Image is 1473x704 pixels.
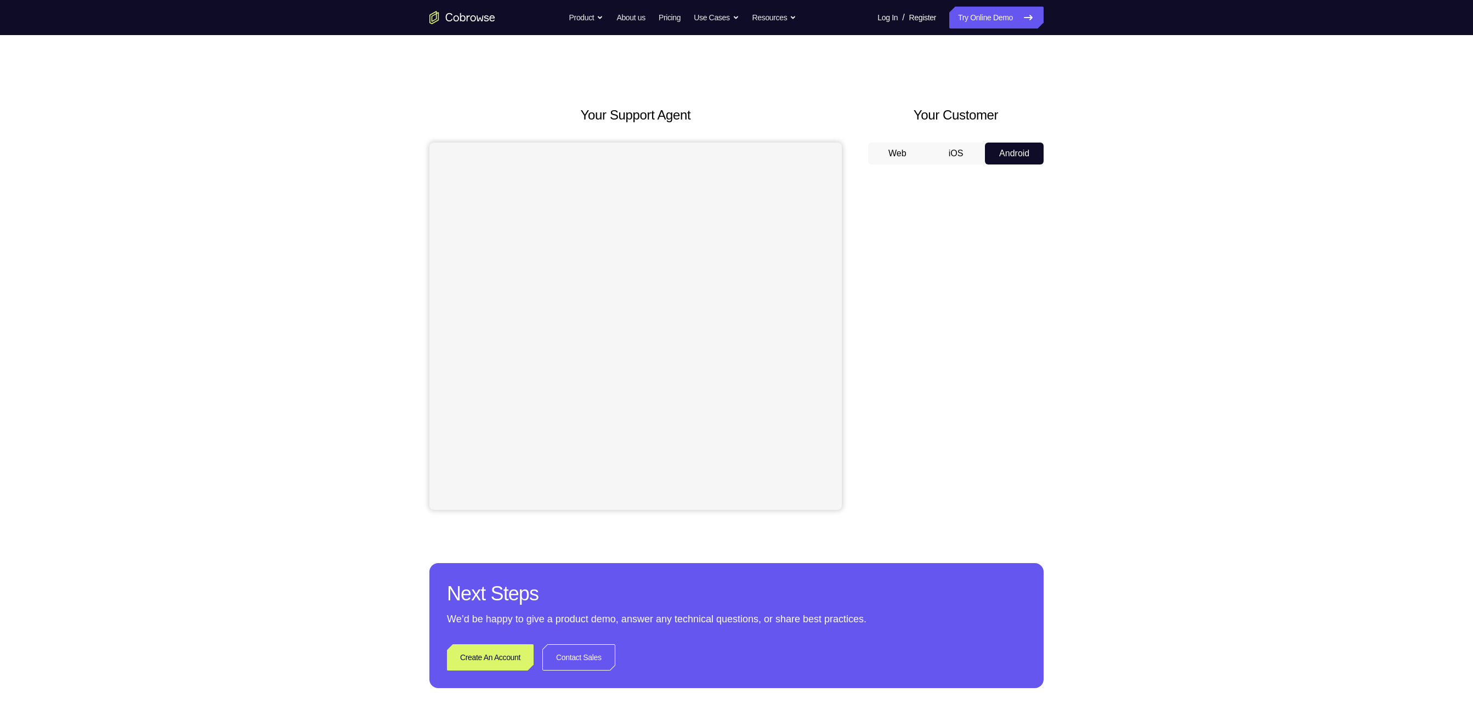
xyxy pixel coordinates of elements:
[569,7,604,29] button: Product
[659,7,681,29] a: Pricing
[429,143,842,510] iframe: Agent
[949,7,1044,29] a: Try Online Demo
[429,11,495,24] a: Go to the home page
[694,7,739,29] button: Use Cases
[902,11,904,24] span: /
[752,7,797,29] button: Resources
[909,7,936,29] a: Register
[542,644,615,671] a: Contact Sales
[868,143,927,164] button: Web
[868,105,1044,125] h2: Your Customer
[447,611,1026,627] p: We’d be happy to give a product demo, answer any technical questions, or share best practices.
[927,143,985,164] button: iOS
[877,7,898,29] a: Log In
[429,105,842,125] h2: Your Support Agent
[447,581,1026,607] h2: Next Steps
[447,644,534,671] a: Create An Account
[616,7,645,29] a: About us
[985,143,1044,164] button: Android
